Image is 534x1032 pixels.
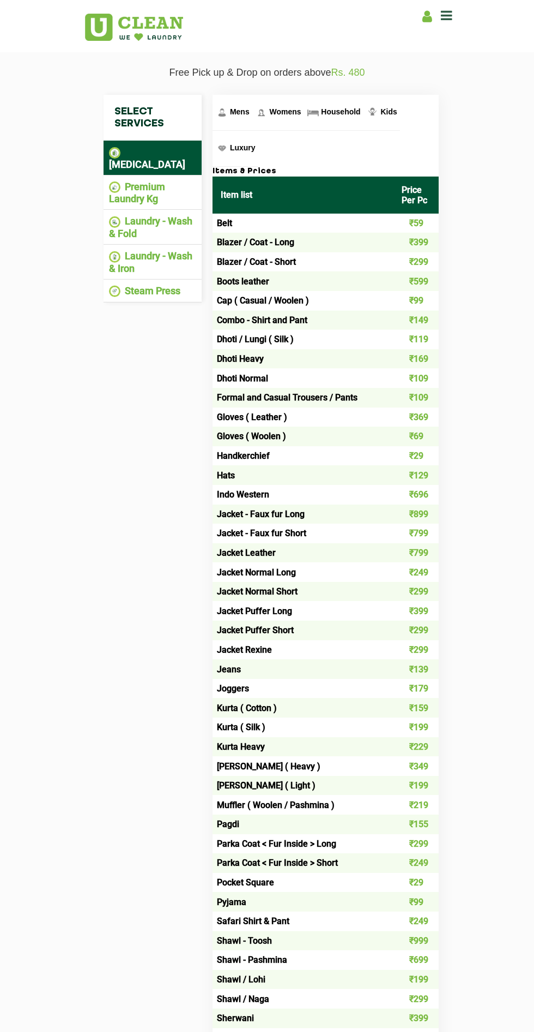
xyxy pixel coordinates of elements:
[213,291,393,311] td: Cap ( Casual / Woolen )
[393,330,439,349] td: ₹119
[213,640,393,660] td: Jacket Rexine
[109,181,120,193] img: Premium Laundry Kg
[104,95,202,141] h4: Select Services
[213,427,393,446] td: Gloves ( Woolen )
[213,601,393,621] td: Jacket Puffer Long
[393,950,439,970] td: ₹699
[393,756,439,776] td: ₹349
[393,698,439,718] td: ₹159
[213,756,393,776] td: [PERSON_NAME] ( Heavy )
[213,776,393,796] td: [PERSON_NAME] ( Light )
[213,252,393,272] td: Blazer / Coat - Short
[213,485,393,505] td: Indo Western
[109,250,196,274] li: Laundry - Wash & Iron
[393,970,439,989] td: ₹199
[213,177,393,214] th: Item list
[213,330,393,349] td: Dhoti / Lungi ( Silk )
[393,543,439,563] td: ₹799
[393,465,439,485] td: ₹129
[230,143,256,152] span: Luxury
[366,106,379,119] img: Kids
[393,562,439,582] td: ₹249
[393,349,439,369] td: ₹169
[254,106,268,119] img: Womens
[213,795,393,815] td: Muffler ( Woolen / Pashmina )
[393,853,439,873] td: ₹249
[380,107,397,116] span: Kids
[109,181,196,205] li: Premium Laundry Kg
[393,233,439,252] td: ₹399
[213,621,393,640] td: Jacket Puffer Short
[393,776,439,796] td: ₹199
[213,892,393,912] td: Pyjama
[213,989,393,1009] td: Shawl / Naga
[109,216,120,228] img: Laundry - Wash & Fold
[393,737,439,757] td: ₹229
[393,505,439,524] td: ₹899
[213,446,393,466] td: Handkerchief
[393,621,439,640] td: ₹299
[213,524,393,543] td: Jacket - Faux fur Short
[393,989,439,1009] td: ₹299
[393,485,439,505] td: ₹696
[213,311,393,330] td: Combo - Shirt and Pant
[393,408,439,427] td: ₹369
[213,970,393,989] td: Shawl / Lohi
[85,14,183,41] img: UClean Laundry and Dry Cleaning
[213,659,393,679] td: Jeans
[393,177,439,214] th: Price Per Pc
[393,795,439,815] td: ₹219
[393,815,439,834] td: ₹155
[213,931,393,951] td: Shawl - Toosh
[213,562,393,582] td: Jacket Normal Long
[393,427,439,446] td: ₹69
[109,285,196,298] li: Steam Press
[393,931,439,951] td: ₹999
[321,107,360,116] span: Household
[213,737,393,757] td: Kurta Heavy
[109,146,196,170] li: [MEDICAL_DATA]
[306,106,320,119] img: Household
[213,408,393,427] td: Gloves ( Leather )
[109,215,196,239] li: Laundry - Wash & Fold
[393,1009,439,1028] td: ₹399
[213,167,439,177] h3: Items & Prices
[393,368,439,388] td: ₹109
[393,252,439,272] td: ₹299
[213,368,393,388] td: Dhoti Normal
[84,67,450,78] p: Free Pick up & Drop on orders above
[393,718,439,737] td: ₹199
[215,106,229,119] img: Mens
[213,582,393,602] td: Jacket Normal Short
[213,214,393,233] td: Belt
[393,388,439,408] td: ₹109
[393,524,439,543] td: ₹799
[393,834,439,854] td: ₹299
[213,349,393,369] td: Dhoti Heavy
[213,679,393,699] td: Joggers
[213,698,393,718] td: Kurta ( Cotton )
[109,286,120,297] img: Steam Press
[213,834,393,854] td: Parka Coat < Fur Inside > Long
[393,446,439,466] td: ₹29
[213,718,393,737] td: Kurta ( Silk )
[393,271,439,291] td: ₹599
[393,892,439,912] td: ₹99
[213,853,393,873] td: Parka Coat < Fur Inside > Short
[393,214,439,233] td: ₹59
[393,640,439,660] td: ₹299
[213,1009,393,1028] td: Sherwani
[213,815,393,834] td: Pagdi
[213,543,393,563] td: Jacket Leather
[213,505,393,524] td: Jacket - Faux fur Long
[213,271,393,291] td: Boots leather
[213,233,393,252] td: Blazer / Coat - Long
[215,142,229,155] img: Luxury
[230,107,250,116] span: Mens
[213,912,393,931] td: Safari Shirt & Pant
[213,873,393,893] td: Pocket Square
[331,67,365,78] span: Rs. 480
[393,601,439,621] td: ₹399
[213,388,393,408] td: Formal and Casual Trousers / Pants
[393,873,439,893] td: ₹29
